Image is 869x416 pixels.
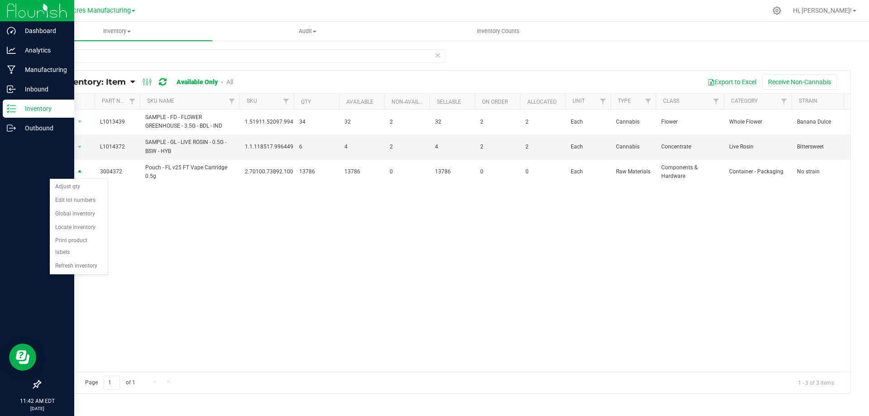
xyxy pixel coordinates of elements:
[571,118,605,126] span: Each
[7,85,16,94] inline-svg: Inbound
[616,167,650,176] span: Raw Materials
[125,94,140,109] a: Filter
[346,99,373,105] a: Available
[245,167,310,176] span: 2.70100.73892.1005828.0
[100,118,134,126] span: L1013439
[16,84,70,95] p: Inbound
[7,104,16,113] inline-svg: Inventory
[390,167,424,176] span: 0
[731,98,758,104] a: Category
[571,143,605,151] span: Each
[435,118,469,126] span: 32
[435,167,469,176] span: 13786
[279,94,294,109] a: Filter
[729,143,786,151] span: Live Rosin
[641,94,656,109] a: Filter
[435,143,469,151] span: 4
[480,167,515,176] span: 0
[213,27,402,35] span: Audit
[247,98,257,104] a: SKU
[177,78,218,86] a: Available Only
[102,98,138,104] a: Part Number
[50,259,108,273] li: Refresh inventory
[729,167,786,176] span: Container - Packaging
[616,118,650,126] span: Cannabis
[525,118,560,126] span: 2
[47,77,126,87] span: All Inventory: Item
[7,124,16,133] inline-svg: Outbound
[16,64,70,75] p: Manufacturing
[525,143,560,151] span: 2
[9,344,36,371] iframe: Resource center
[50,194,108,207] li: Edit lot numbers
[344,143,379,151] span: 4
[49,7,131,14] span: Green Acres Manufacturing
[16,45,70,56] p: Analytics
[729,118,786,126] span: Whole Flower
[74,166,86,178] span: select
[480,118,515,126] span: 2
[799,98,817,104] a: Strain
[797,118,854,126] span: Banana Dulce
[344,118,379,126] span: 32
[527,99,557,105] a: Allocated
[663,98,679,104] a: Class
[7,65,16,74] inline-svg: Manufacturing
[100,143,134,151] span: L1014372
[212,22,403,41] a: Audit
[465,27,532,35] span: Inventory Counts
[74,141,86,153] span: select
[16,123,70,134] p: Outbound
[50,234,108,259] li: Print product labels
[797,143,854,151] span: Bittersweet
[50,221,108,234] li: Locate inventory
[616,143,650,151] span: Cannabis
[525,167,560,176] span: 0
[22,22,212,41] a: Inventory
[403,22,593,41] a: Inventory Counts
[596,94,611,109] a: Filter
[392,99,432,105] a: Non-Available
[797,167,854,176] span: No strain
[762,74,837,90] button: Receive Non-Cannabis
[299,167,334,176] span: 13786
[226,78,233,86] a: All
[245,118,307,126] span: 1.51911.52097.994372.0
[390,118,424,126] span: 2
[390,143,424,151] span: 2
[74,115,86,128] span: select
[344,167,379,176] span: 13786
[7,46,16,55] inline-svg: Analytics
[22,27,212,35] span: Inventory
[299,118,334,126] span: 34
[40,49,445,63] input: Search Item Name, Retail Display Name, SKU, Part Number...
[702,74,762,90] button: Export to Excel
[224,94,239,109] a: Filter
[571,167,605,176] span: Each
[100,167,134,176] span: 3004372
[245,143,298,151] span: 1.1.118517.996449.0
[482,99,508,105] a: On Order
[709,94,724,109] a: Filter
[145,163,234,181] span: Pouch - FL v25 FT Vape Cartridge 0.5g
[661,163,718,181] span: Components & Hardware
[145,113,234,130] span: SAMPLE - FD - FLOWER GREENHOUSE - 3.5G - BDL - IND
[145,138,234,155] span: SAMPLE - GL - LIVE ROSIN - 0.5G - BSW - HYB
[437,99,461,105] a: Sellable
[793,7,852,14] span: Hi, [PERSON_NAME]!
[4,397,70,405] p: 11:42 AM EDT
[573,98,585,104] a: Unit
[480,143,515,151] span: 2
[50,180,108,194] li: Adjust qty
[771,6,783,15] div: Manage settings
[777,94,792,109] a: Filter
[47,77,130,87] a: All Inventory: Item
[299,143,334,151] span: 6
[4,405,70,412] p: [DATE]
[791,376,841,389] span: 1 - 3 of 3 items
[50,207,108,221] li: Global inventory
[7,26,16,35] inline-svg: Dashboard
[301,99,311,105] a: Qty
[434,49,441,61] span: Clear
[661,143,718,151] span: Concentrate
